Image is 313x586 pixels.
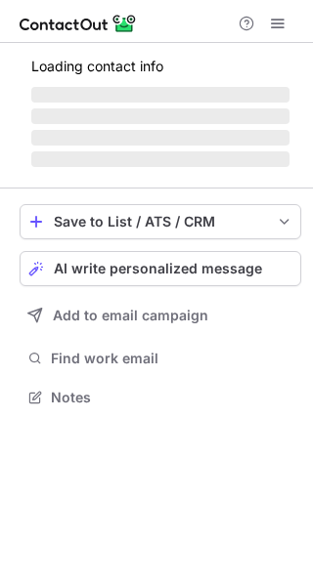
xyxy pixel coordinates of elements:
span: ‌ [31,108,290,124]
span: Notes [51,389,293,406]
span: ‌ [31,130,290,146]
span: Add to email campaign [53,308,208,323]
div: Save to List / ATS / CRM [54,214,267,230]
button: save-profile-one-click [20,204,301,239]
button: AI write personalized message [20,251,301,286]
span: ‌ [31,87,290,103]
span: Find work email [51,350,293,367]
button: Notes [20,384,301,411]
p: Loading contact info [31,59,290,74]
span: ‌ [31,151,290,167]
button: Find work email [20,345,301,372]
img: ContactOut v5.3.10 [20,12,137,35]
button: Add to email campaign [20,298,301,333]
span: AI write personalized message [54,261,262,276]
